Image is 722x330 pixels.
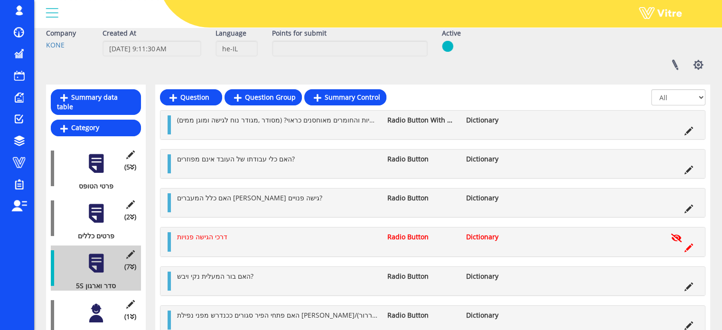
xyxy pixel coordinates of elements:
li: Radio Button With Options [383,115,461,125]
span: האם בור המעלית נקי ויבש? [177,272,253,281]
a: KONE [46,40,65,49]
img: yes [442,40,453,52]
li: Radio Button [383,272,461,281]
li: Dictionary [461,193,540,203]
span: האם כלל המעברים [PERSON_NAME] גישה פנויים? [177,193,322,202]
label: Company [46,28,76,38]
div: פרטים כללים [51,231,134,241]
li: Dictionary [461,272,540,281]
li: Radio Button [383,154,461,164]
label: Active [442,28,461,38]
li: Dictionary [461,115,540,125]
span: (5 ) [124,162,136,172]
div: פרטי הטופס [51,181,134,191]
a: Summary data table [51,89,141,115]
span: האם ציוד המעליות והחומרים מאוחסנים כראוי? (מסודר ,מגודר נוח לגישה ומוגן ממים) [177,115,414,124]
span: (1 ) [124,312,136,321]
li: Dictionary [461,232,540,242]
div: 5S סדר וארגון [51,281,134,291]
span: האם פתחי הפיר סגורים ככנדרש מפני נפילת [PERSON_NAME]/חפצים? (כולל פתח איוררור) [177,311,434,320]
li: Radio Button [383,232,461,242]
li: Dictionary [461,311,540,320]
a: Question Group [225,89,302,105]
li: Dictionary [461,154,540,164]
span: האם כלי עבודתו של העובד אינם מפוזרים? [177,154,295,163]
span: (7 ) [124,262,136,272]
label: Created At [103,28,136,38]
li: Radio Button [383,311,461,320]
a: Category [51,120,141,136]
span: (2 ) [124,212,136,222]
label: Points for submit [272,28,327,38]
span: דרכי הגישה פנויות [177,232,227,241]
label: Language [216,28,246,38]
a: Question [160,89,222,105]
a: Summary Control [304,89,386,105]
li: Radio Button [383,193,461,203]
